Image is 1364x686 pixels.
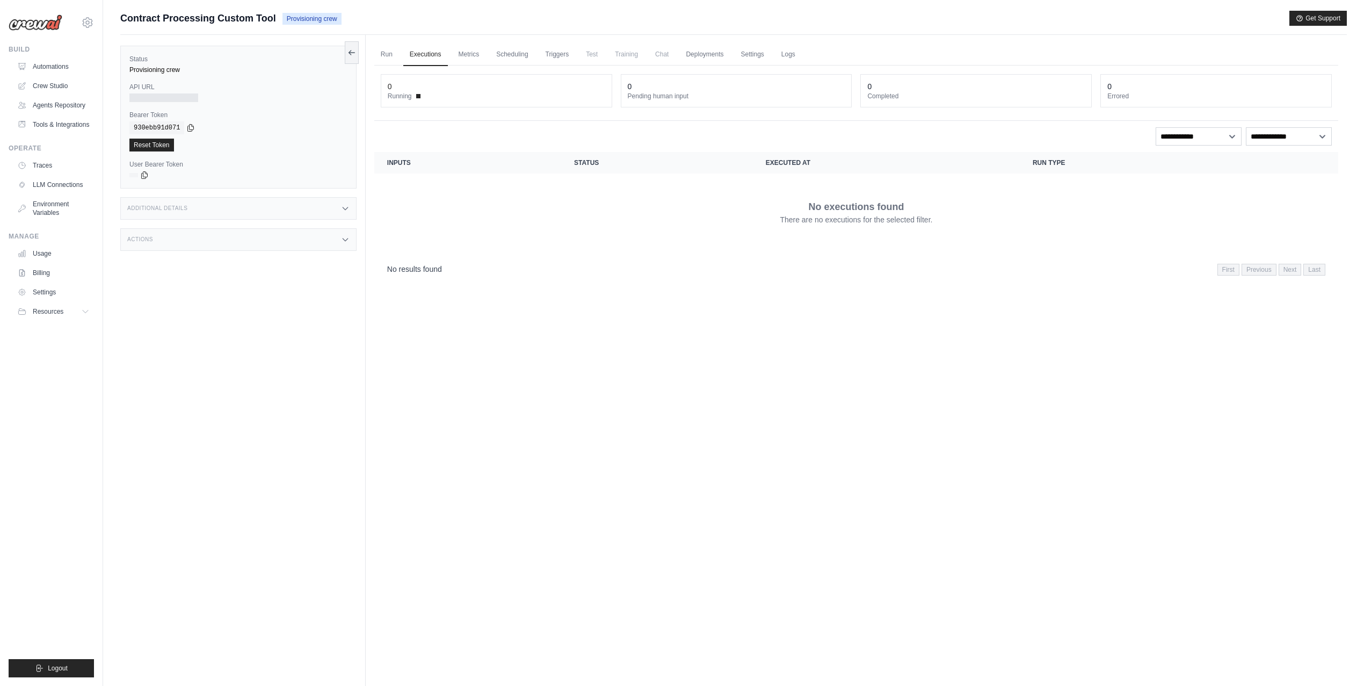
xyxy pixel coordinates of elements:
iframe: Chat Widget [1310,634,1364,686]
a: Deployments [679,44,730,66]
nav: Pagination [374,255,1338,283]
dt: Errored [1107,92,1325,100]
dt: Pending human input [628,92,845,100]
label: API URL [129,83,347,91]
a: Traces [13,157,94,174]
a: LLM Connections [13,176,94,193]
label: Bearer Token [129,111,347,119]
span: Next [1279,264,1302,276]
th: Inputs [374,152,561,174]
a: Executions [403,44,448,66]
label: Status [129,55,347,63]
span: Resources [33,307,63,316]
div: Build [9,45,94,54]
section: Crew executions table [374,152,1338,283]
span: Running [388,92,412,100]
span: Test [579,44,604,65]
p: No executions found [808,199,904,214]
h3: Actions [127,236,153,243]
span: Provisioning crew [282,13,342,25]
div: Manage [9,232,94,241]
a: Environment Variables [13,196,94,221]
img: Logo [9,15,62,31]
span: Logout [48,664,68,673]
dt: Completed [867,92,1085,100]
a: Scheduling [490,44,534,66]
a: Run [374,44,399,66]
a: Metrics [452,44,486,66]
p: No results found [387,264,442,275]
span: Previous [1242,264,1276,276]
label: User Bearer Token [129,160,347,169]
a: Billing [13,264,94,281]
h3: Additional Details [127,205,187,212]
th: Run Type [1020,152,1240,174]
nav: Pagination [1217,264,1325,276]
button: Get Support [1289,11,1347,26]
div: Provisioning crew [129,66,347,74]
span: First [1217,264,1239,276]
a: Logs [775,44,802,66]
div: 0 [628,81,632,92]
button: Logout [9,659,94,677]
th: Status [561,152,753,174]
a: Tools & Integrations [13,116,94,133]
span: Training is not available until the deployment is complete [608,44,644,65]
div: Operate [9,144,94,153]
th: Executed at [753,152,1020,174]
a: Reset Token [129,139,174,151]
div: 0 [867,81,872,92]
div: 0 [1107,81,1112,92]
span: Contract Processing Custom Tool [120,11,276,26]
span: Chat is not available until the deployment is complete [649,44,675,65]
a: Crew Studio [13,77,94,95]
p: There are no executions for the selected filter. [780,214,932,225]
div: 0 [388,81,392,92]
a: Automations [13,58,94,75]
button: Resources [13,303,94,320]
code: 930ebb91d071 [129,121,184,134]
a: Triggers [539,44,576,66]
a: Usage [13,245,94,262]
span: Last [1303,264,1325,276]
a: Agents Repository [13,97,94,114]
a: Settings [13,284,94,301]
a: Settings [734,44,770,66]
